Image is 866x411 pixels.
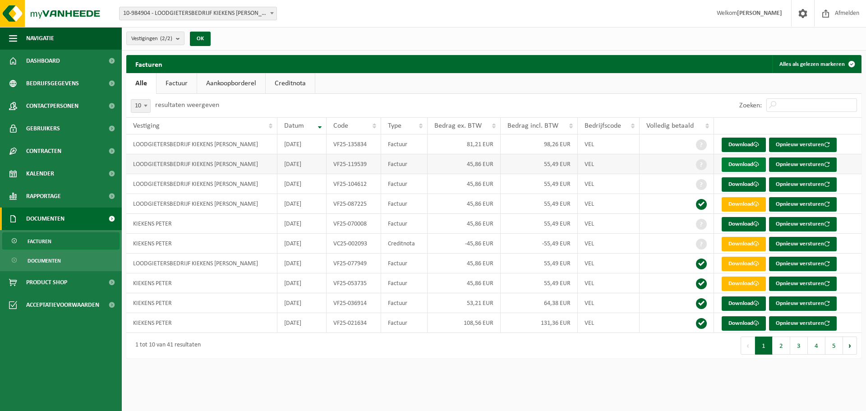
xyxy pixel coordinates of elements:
[381,234,428,254] td: Creditnota
[825,337,843,355] button: 5
[327,154,381,174] td: VF25-119539
[28,233,51,250] span: Facturen
[722,138,766,152] a: Download
[327,174,381,194] td: VF25-104612
[26,140,61,162] span: Contracten
[381,313,428,333] td: Factuur
[26,50,60,72] span: Dashboard
[327,234,381,254] td: VC25-002093
[126,313,277,333] td: KIEKENS PETER
[126,55,171,73] h2: Facturen
[773,337,790,355] button: 2
[277,154,327,174] td: [DATE]
[327,273,381,293] td: VF25-053735
[501,154,578,174] td: 55,49 EUR
[808,337,825,355] button: 4
[722,237,766,251] a: Download
[26,95,78,117] span: Contactpersonen
[428,174,501,194] td: 45,86 EUR
[26,72,79,95] span: Bedrijfsgegevens
[722,277,766,291] a: Download
[501,214,578,234] td: 55,49 EUR
[501,293,578,313] td: 64,38 EUR
[428,214,501,234] td: 45,86 EUR
[388,122,401,129] span: Type
[428,293,501,313] td: 53,21 EUR
[26,294,99,316] span: Acceptatievoorwaarden
[131,337,201,354] div: 1 tot 10 van 41 resultaten
[501,194,578,214] td: 55,49 EUR
[277,174,327,194] td: [DATE]
[126,254,277,273] td: LOODGIETERSBEDRIJF KIEKENS [PERSON_NAME]
[381,134,428,154] td: Factuur
[428,194,501,214] td: 45,86 EUR
[26,117,60,140] span: Gebruikers
[126,234,277,254] td: KIEKENS PETER
[722,296,766,311] a: Download
[277,194,327,214] td: [DATE]
[722,197,766,212] a: Download
[741,337,755,355] button: Previous
[722,257,766,271] a: Download
[126,73,156,94] a: Alle
[578,273,640,293] td: VEL
[2,232,120,249] a: Facturen
[197,73,265,94] a: Aankoopborderel
[578,214,640,234] td: VEL
[266,73,315,94] a: Creditnota
[327,313,381,333] td: VF25-021634
[126,154,277,174] td: LOODGIETERSBEDRIJF KIEKENS [PERSON_NAME]
[333,122,348,129] span: Code
[277,273,327,293] td: [DATE]
[131,100,150,112] span: 10
[769,257,837,271] button: Opnieuw versturen
[578,234,640,254] td: VEL
[277,234,327,254] td: [DATE]
[160,36,172,42] count: (2/2)
[120,7,276,20] span: 10-984904 - LOODGIETERSBEDRIJF KIEKENS PETER COMMV - BELSELE
[277,134,327,154] td: [DATE]
[428,154,501,174] td: 45,86 EUR
[769,217,837,231] button: Opnieuw versturen
[381,154,428,174] td: Factuur
[578,154,640,174] td: VEL
[190,32,211,46] button: OK
[327,194,381,214] td: VF25-087225
[578,174,640,194] td: VEL
[722,316,766,331] a: Download
[327,293,381,313] td: VF25-036914
[578,313,640,333] td: VEL
[428,273,501,293] td: 45,86 EUR
[722,157,766,172] a: Download
[737,10,782,17] strong: [PERSON_NAME]
[501,273,578,293] td: 55,49 EUR
[277,214,327,234] td: [DATE]
[327,254,381,273] td: VF25-077949
[769,296,837,311] button: Opnieuw versturen
[739,102,762,109] label: Zoeken:
[501,174,578,194] td: 55,49 EUR
[585,122,621,129] span: Bedrijfscode
[755,337,773,355] button: 1
[769,197,837,212] button: Opnieuw versturen
[381,214,428,234] td: Factuur
[126,32,184,45] button: Vestigingen(2/2)
[119,7,277,20] span: 10-984904 - LOODGIETERSBEDRIJF KIEKENS PETER COMMV - BELSELE
[381,254,428,273] td: Factuur
[131,32,172,46] span: Vestigingen
[327,134,381,154] td: VF25-135834
[277,313,327,333] td: [DATE]
[578,134,640,154] td: VEL
[2,252,120,269] a: Documenten
[381,174,428,194] td: Factuur
[26,27,54,50] span: Navigatie
[428,254,501,273] td: 45,86 EUR
[790,337,808,355] button: 3
[26,185,61,208] span: Rapportage
[428,134,501,154] td: 81,21 EUR
[28,252,61,269] span: Documenten
[284,122,304,129] span: Datum
[126,194,277,214] td: LOODGIETERSBEDRIJF KIEKENS [PERSON_NAME]
[501,234,578,254] td: -55,49 EUR
[381,293,428,313] td: Factuur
